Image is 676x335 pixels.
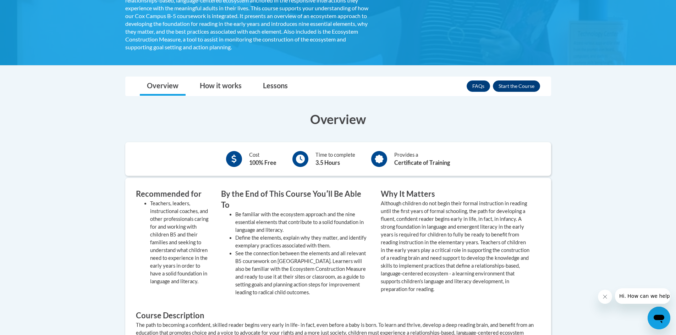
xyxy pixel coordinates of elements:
iframe: Message from company [615,288,670,304]
iframe: Button to launch messaging window [648,307,670,329]
a: FAQs [467,80,490,92]
h3: By the End of This Course Youʹll Be Able To [221,189,370,211]
h3: Why It Matters [381,189,530,200]
h3: Course Description [136,310,540,321]
value: Although children do not begin their formal instruction in reading until the first years of forma... [381,200,529,292]
iframe: Close message [598,290,612,304]
li: Be familiar with the ecosystem approach and the nine essential elements that contribute to a soli... [235,211,370,234]
h3: Recommended for [136,189,210,200]
b: 3.5 Hours [315,159,340,166]
li: Teachers, leaders, instructional coaches, and other professionals caring for and working with chi... [150,200,210,285]
div: Provides a [394,151,450,167]
h3: Overview [125,110,551,128]
b: Certificate of Training [394,159,450,166]
b: 100% Free [249,159,276,166]
li: See the connection between the elements and all relevant B5 coursework on [GEOGRAPHIC_DATA]. Lear... [235,250,370,296]
div: Time to complete [315,151,355,167]
button: Enroll [493,80,540,92]
li: Define the elements, explain why they matter, and identify exemplary practices associated with them. [235,234,370,250]
a: Lessons [256,77,295,96]
span: Hi. How can we help? [4,5,57,11]
a: Overview [140,77,186,96]
a: How it works [193,77,249,96]
div: Cost [249,151,276,167]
